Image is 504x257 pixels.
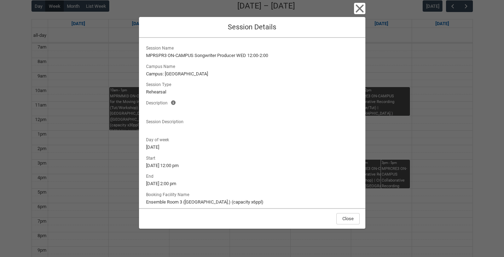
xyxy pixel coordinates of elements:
[146,199,358,206] lightning-formatted-text: Ensemble Room 3 ([GEOGRAPHIC_DATA].) (capacity x6ppl)
[146,62,178,70] span: Campus Name
[146,70,358,78] lightning-formatted-text: Campus: [GEOGRAPHIC_DATA]
[146,172,156,179] span: End
[146,135,172,143] span: Day of week
[146,144,358,151] lightning-formatted-text: [DATE]
[146,44,176,51] span: Session Name
[146,190,192,198] span: Booking Facility Name
[354,3,365,14] button: Close
[146,52,358,59] lightning-formatted-text: MPRSPR3 ON-CAMPUS Songwriter Producer WED 12:00-2:00
[228,23,276,31] span: Session Details
[146,154,158,161] span: Start
[336,213,360,224] button: Close
[146,162,358,169] lightning-formatted-text: [DATE] 12:00 pm
[146,88,358,96] lightning-formatted-text: Rehearsal
[146,80,174,88] span: Session Type
[146,117,186,125] span: Session Description
[146,98,170,106] span: Description
[146,180,358,187] lightning-formatted-text: [DATE] 2:00 pm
